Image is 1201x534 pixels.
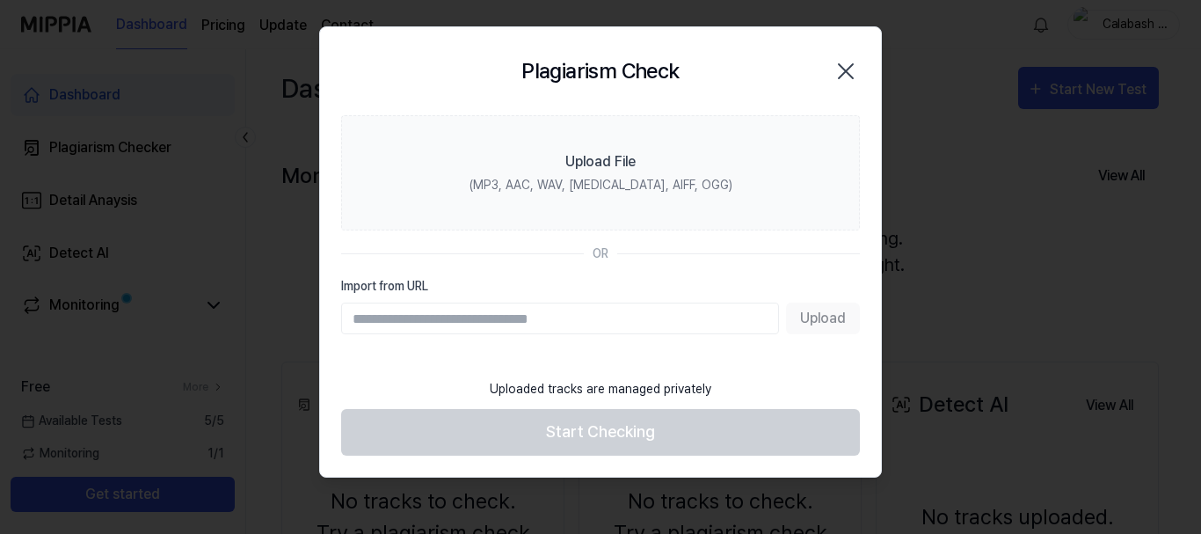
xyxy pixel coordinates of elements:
div: (MP3, AAC, WAV, [MEDICAL_DATA], AIFF, OGG) [469,176,732,194]
h2: Plagiarism Check [521,55,679,87]
div: Uploaded tracks are managed privately [479,369,722,409]
div: OR [593,245,608,263]
label: Import from URL [341,277,860,296]
div: Upload File [565,151,636,172]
